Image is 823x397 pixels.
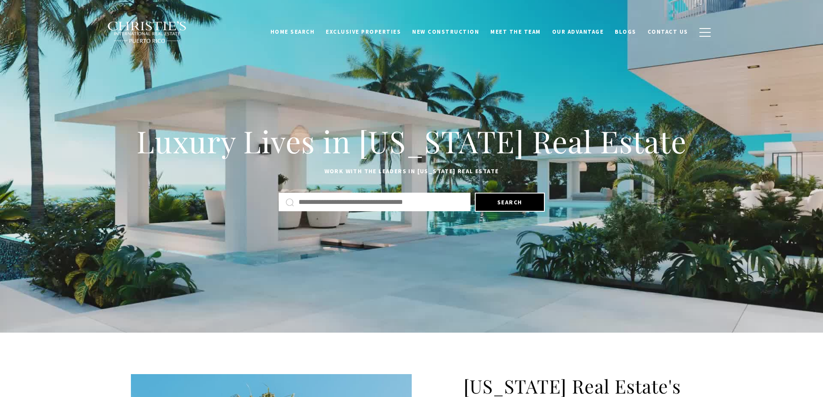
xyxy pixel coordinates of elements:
[265,24,321,40] a: Home Search
[648,28,688,35] span: Contact Us
[107,21,187,44] img: Christie's International Real Estate black text logo
[485,24,547,40] a: Meet the Team
[131,122,693,160] h1: Luxury Lives in [US_STATE] Real Estate
[475,193,545,212] button: Search
[326,28,401,35] span: Exclusive Properties
[412,28,479,35] span: New Construction
[407,24,485,40] a: New Construction
[552,28,604,35] span: Our Advantage
[320,24,407,40] a: Exclusive Properties
[609,24,642,40] a: Blogs
[615,28,636,35] span: Blogs
[547,24,610,40] a: Our Advantage
[131,166,693,177] p: Work with the leaders in [US_STATE] Real Estate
